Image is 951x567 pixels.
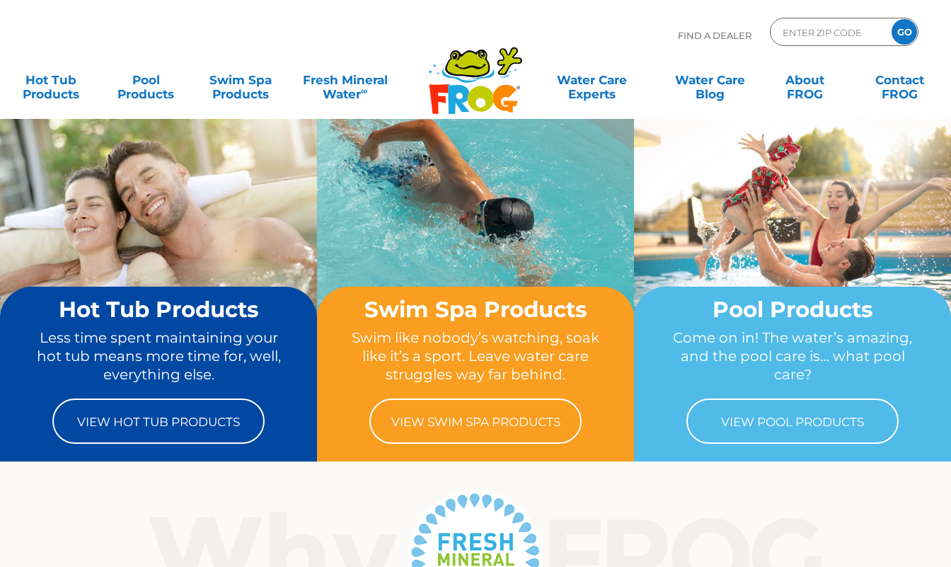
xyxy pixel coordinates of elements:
[204,66,277,94] a: Swim SpaProducts
[661,297,924,321] h2: Pool Products
[52,399,265,444] a: View Hot Tub Products
[634,118,951,355] img: home-banner-pool-short
[299,66,391,94] a: Fresh MineralWater∞
[361,86,367,96] sup: ∞
[344,297,607,321] h2: Swim Spa Products
[14,66,88,94] a: Hot TubProducts
[369,399,582,444] a: View Swim Spa Products
[344,328,607,384] p: Swim like nobody’s watching, soak like it’s a sport. Leave water care struggles way far behind.
[768,66,842,94] a: AboutFROG
[27,297,290,321] h2: Hot Tub Products
[686,399,899,444] a: View Pool Products
[421,28,530,115] img: Frog Products Logo
[892,19,917,45] input: GO
[678,18,751,53] p: Find A Dealer
[109,66,183,94] a: PoolProducts
[863,66,937,94] a: ContactFROG
[673,66,747,94] a: Water CareBlog
[532,66,652,94] a: Water CareExperts
[27,328,290,384] p: Less time spent maintaining your hot tub means more time for, well, everything else.
[317,118,634,355] img: home-banner-swim-spa-short
[661,328,924,384] p: Come on in! The water’s amazing, and the pool care is… what pool care?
